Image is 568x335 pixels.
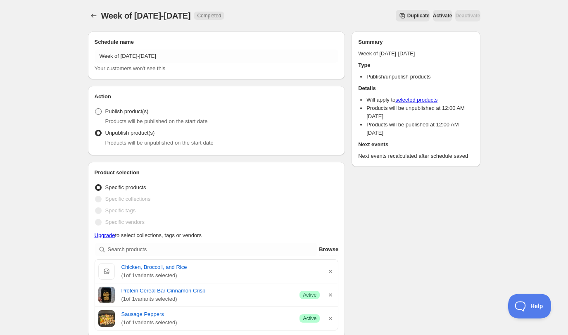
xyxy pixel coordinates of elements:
h2: Details [358,84,473,93]
span: Active [303,315,316,322]
span: Specific products [105,184,146,190]
span: Your customers won't see this [95,65,166,71]
a: Protein Cereal Bar Cinnamon Crisp [121,287,293,295]
span: ( 1 of 1 variants selected) [121,271,314,280]
li: Products will be unpublished at 12:00 AM [DATE] [366,104,473,121]
input: Search products [108,243,318,256]
h2: Schedule name [95,38,339,46]
span: Activate [433,12,452,19]
span: Products will be unpublished on the start date [105,140,214,146]
p: Week of [DATE]-[DATE] [358,50,473,58]
span: Active [303,292,316,298]
h2: Type [358,61,473,69]
li: Publish/unpublish products [366,73,473,81]
a: Chicken, Broccoli, and Rice [121,263,314,271]
span: Products will be published on the start date [105,118,208,124]
span: Specific tags [105,207,136,214]
h2: Summary [358,38,473,46]
a: selected products [395,97,437,103]
span: ( 1 of 1 variants selected) [121,295,293,303]
a: Upgrade [95,232,115,238]
span: Publish product(s) [105,108,149,114]
span: Unpublish product(s) [105,130,155,136]
span: Browse [319,245,338,254]
span: Specific vendors [105,219,145,225]
button: Secondary action label [396,10,430,21]
p: to select collections, tags or vendors [95,231,339,240]
p: Next events recalculated after schedule saved [358,152,473,160]
button: Activate [433,10,452,21]
span: ( 1 of 1 variants selected) [121,318,293,327]
h2: Next events [358,140,473,149]
a: Sausage Peppers [121,310,293,318]
span: Duplicate [407,12,430,19]
button: Browse [319,243,338,256]
button: Schedules [88,10,100,21]
span: Completed [197,12,221,19]
iframe: Toggle Customer Support [508,294,551,318]
span: Week of [DATE]-[DATE] [101,11,191,20]
li: Products will be published at 12:00 AM [DATE] [366,121,473,137]
h2: Product selection [95,169,339,177]
li: Will apply to [366,96,473,104]
span: Specific collections [105,196,151,202]
h2: Action [95,93,339,101]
